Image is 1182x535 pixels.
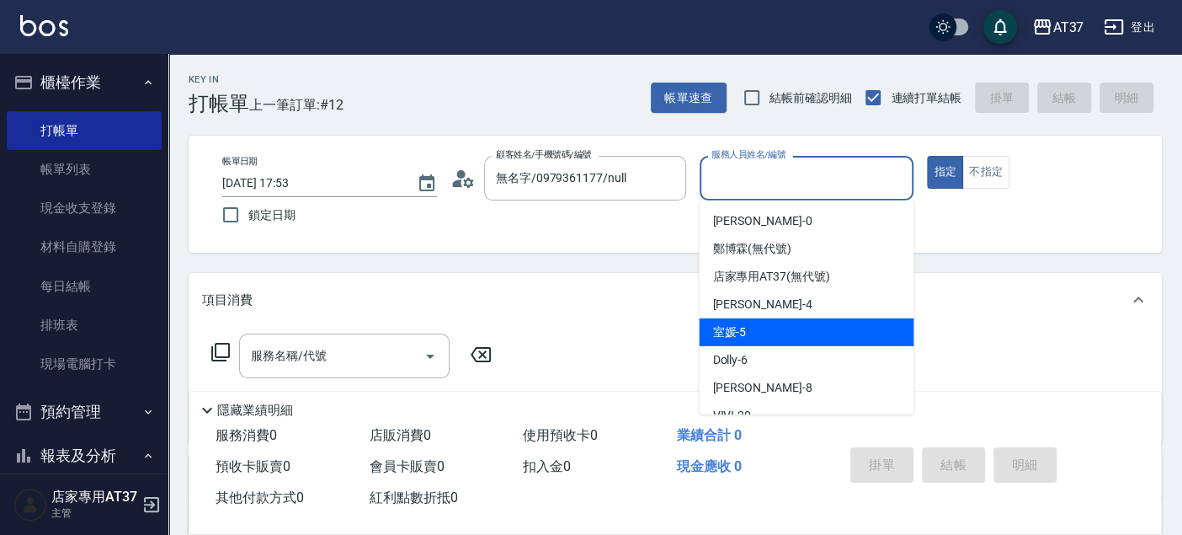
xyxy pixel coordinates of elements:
[370,490,458,506] span: 紅利點數折抵 0
[712,407,751,425] span: VIVI -20
[769,89,852,107] span: 結帳前確認明細
[677,427,742,443] span: 業績合計 0
[712,351,748,369] span: Dolly -6
[248,206,295,224] span: 鎖定日期
[1097,12,1162,43] button: 登出
[711,148,785,161] label: 服務人員姓名/編號
[407,163,447,204] button: Choose date, selected date is 2025-10-04
[216,427,277,443] span: 服務消費 0
[7,189,162,227] a: 現金收支登錄
[51,489,137,506] h5: 店家專用AT37
[712,240,791,258] span: 鄭博霖 (無代號)
[222,155,258,168] label: 帳單日期
[927,156,963,189] button: 指定
[7,61,162,104] button: 櫃檯作業
[189,74,249,85] h2: Key In
[7,434,162,478] button: 報表及分析
[7,111,162,150] a: 打帳單
[370,458,445,474] span: 會員卡販賣 0
[7,390,162,434] button: 預約管理
[216,458,290,474] span: 預收卡販賣 0
[7,267,162,306] a: 每日結帳
[7,150,162,189] a: 帳單列表
[712,268,829,286] span: 店家專用AT37 (無代號)
[651,83,727,114] button: 帳單速查
[1025,10,1090,45] button: AT37
[7,227,162,266] a: 材料自購登錄
[13,488,47,522] img: Person
[983,10,1017,44] button: save
[1052,17,1083,38] div: AT37
[217,402,293,420] p: 隱藏業績明細
[523,458,571,474] span: 扣入金 0
[891,89,961,107] span: 連續打單結帳
[189,92,249,115] h3: 打帳單
[7,345,162,383] a: 現場電腦打卡
[222,169,400,197] input: YYYY/MM/DD hh:mm
[189,273,1162,327] div: 項目消費
[249,94,343,115] span: 上一筆訂單:#12
[962,156,1009,189] button: 不指定
[20,15,68,36] img: Logo
[496,148,592,161] label: 顧客姓名/手機號碼/編號
[523,427,598,443] span: 使用預收卡 0
[417,343,444,370] button: Open
[712,379,812,397] span: [PERSON_NAME] -8
[51,506,137,521] p: 主管
[202,292,253,309] p: 項目消費
[712,324,746,341] span: 室媛 -5
[7,306,162,345] a: 排班表
[712,212,812,230] span: [PERSON_NAME] -0
[370,427,431,443] span: 店販消費 0
[712,296,812,313] span: [PERSON_NAME] -4
[677,458,742,474] span: 現金應收 0
[216,490,304,506] span: 其他付款方式 0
